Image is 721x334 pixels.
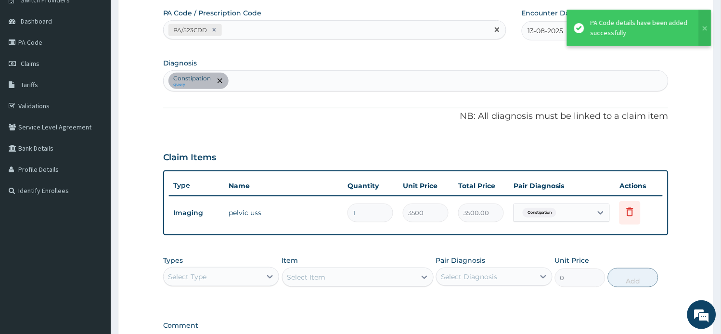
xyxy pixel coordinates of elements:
[224,176,343,195] th: Name
[163,322,669,330] label: Comment
[56,103,133,201] span: We're online!
[5,228,183,261] textarea: Type your message and hit 'Enter'
[224,203,343,222] td: pelvic uss
[522,8,577,18] label: Encounter Date
[615,176,663,195] th: Actions
[608,268,658,287] button: Add
[171,25,209,36] div: PA/523CDD
[523,208,556,218] span: Constipation
[591,18,690,38] div: PA Code details have been added successfully
[163,257,183,265] label: Types
[509,176,615,195] th: Pair Diagnosis
[174,82,211,87] small: query
[398,176,453,195] th: Unit Price
[18,48,39,72] img: d_794563401_company_1708531726252_794563401
[343,176,398,195] th: Quantity
[453,176,509,195] th: Total Price
[163,153,217,163] h3: Claim Items
[158,5,181,28] div: Minimize live chat window
[21,80,38,89] span: Tariffs
[163,58,197,68] label: Diagnosis
[163,110,669,123] p: NB: All diagnosis must be linked to a claim item
[168,272,207,282] div: Select Type
[169,204,224,222] td: Imaging
[21,17,52,26] span: Dashboard
[163,8,262,18] label: PA Code / Prescription Code
[216,77,224,85] span: remove selection option
[528,26,564,36] span: 13-08-2025
[21,59,39,68] span: Claims
[169,177,224,194] th: Type
[174,75,211,82] p: Constipation
[441,272,498,282] div: Select Diagnosis
[436,256,486,265] label: Pair Diagnosis
[50,54,162,66] div: Chat with us now
[555,256,590,265] label: Unit Price
[282,256,298,265] label: Item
